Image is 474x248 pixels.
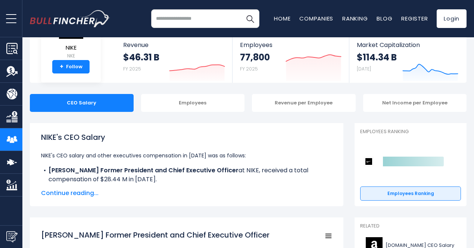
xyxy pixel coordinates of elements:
div: Revenue per Employee [252,94,356,112]
small: FY 2025 [240,66,258,72]
a: Blog [377,15,392,22]
strong: $114.34 B [357,51,397,63]
div: Employees [141,94,245,112]
a: Employees Ranking [360,186,461,201]
a: Market Capitalization $114.34 B [DATE] [349,35,466,83]
span: NIKE [58,45,84,51]
a: Ranking [342,15,368,22]
strong: + [60,63,63,70]
a: Employees 77,800 FY 2025 [233,35,349,83]
span: Employees [240,41,341,48]
img: bullfincher logo [30,10,110,27]
strong: 77,800 [240,51,270,63]
small: FY 2025 [123,66,141,72]
small: NKE [58,53,84,59]
a: Login [437,9,467,28]
button: Search [241,9,259,28]
p: NIKE's CEO salary and other executives compensation in [DATE] was as follows: [41,151,332,160]
img: NIKE competitors logo [364,157,374,166]
tspan: [PERSON_NAME] Former President and Chief Executive Officer [41,230,269,240]
a: Go to homepage [30,10,110,27]
p: Related [360,223,461,229]
p: Employees Ranking [360,129,461,135]
span: Revenue [123,41,225,48]
strong: $46.31 B [123,51,159,63]
span: Continue reading... [41,189,332,198]
b: [PERSON_NAME] Former President and Chief Executive Officer [49,166,238,175]
a: Register [401,15,428,22]
a: +Follow [52,60,90,73]
li: at NIKE, received a total compensation of $28.44 M in [DATE]. [41,166,332,184]
small: [DATE] [357,66,371,72]
a: Home [274,15,290,22]
div: CEO Salary [30,94,134,112]
a: Revenue $46.31 B FY 2025 [116,35,233,83]
span: Market Capitalization [357,41,458,48]
h1: NIKE's CEO Salary [41,132,332,143]
div: Net Income per Employee [363,94,467,112]
a: Companies [299,15,333,22]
